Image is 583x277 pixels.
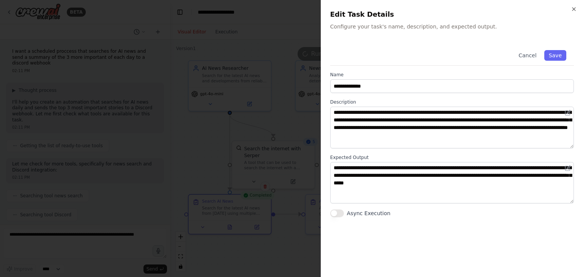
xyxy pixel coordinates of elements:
label: Async Execution [347,209,391,217]
button: Open in editor [563,108,572,117]
label: Description [330,99,574,105]
button: Cancel [514,50,541,61]
label: Name [330,72,574,78]
button: Open in editor [563,164,572,173]
button: Save [544,50,566,61]
p: Configure your task's name, description, and expected output. [330,23,574,30]
h2: Edit Task Details [330,9,574,20]
label: Expected Output [330,154,574,161]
